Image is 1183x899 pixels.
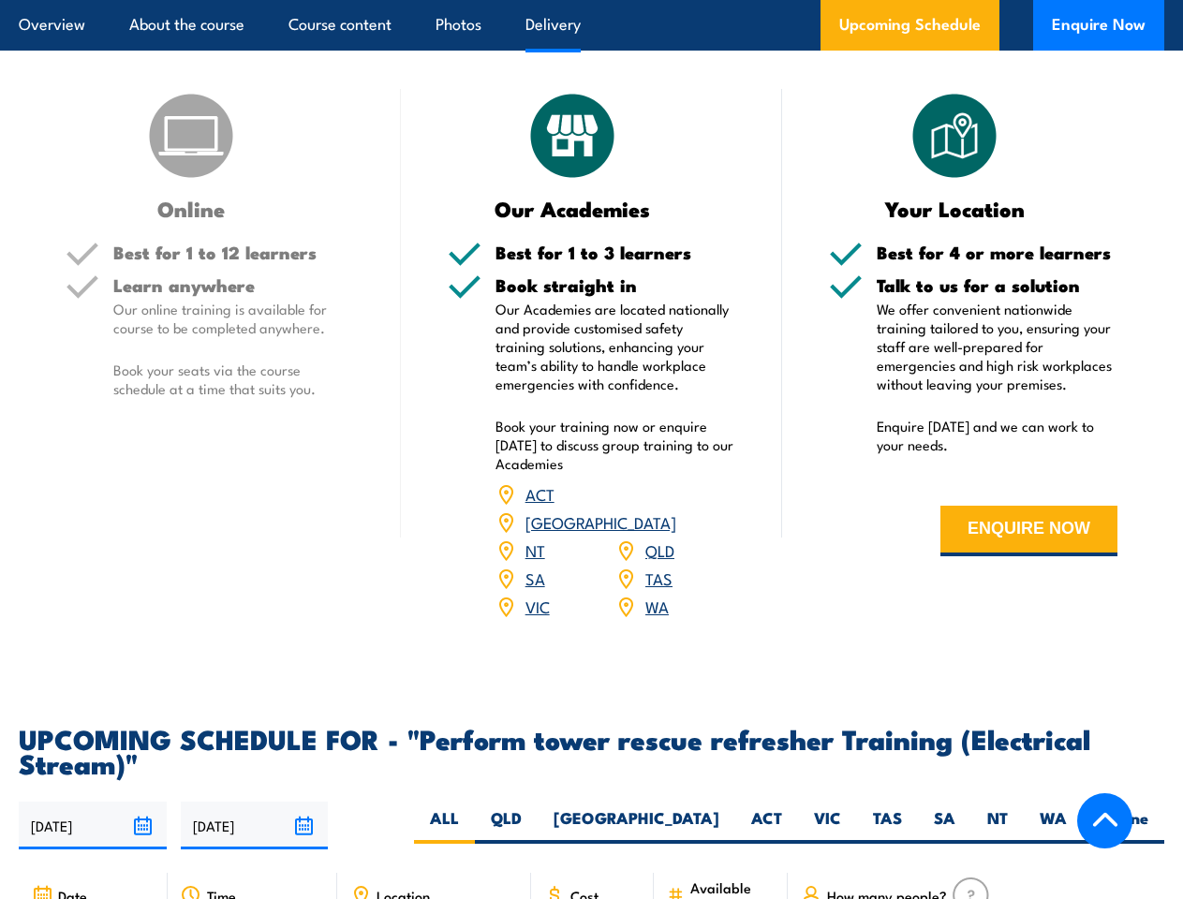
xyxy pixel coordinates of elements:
a: WA [645,595,669,617]
label: ALL [414,807,475,844]
p: Book your training now or enquire [DATE] to discuss group training to our Academies [495,417,736,473]
h5: Book straight in [495,276,736,294]
h5: Best for 1 to 12 learners [113,243,354,261]
h2: UPCOMING SCHEDULE FOR - "Perform tower rescue refresher Training (Electrical Stream)" [19,726,1164,774]
h5: Best for 4 or more learners [877,243,1117,261]
h3: Your Location [829,198,1080,219]
h5: Talk to us for a solution [877,276,1117,294]
h5: Best for 1 to 3 learners [495,243,736,261]
h3: Our Academies [448,198,699,219]
label: WA [1024,807,1083,844]
p: Book your seats via the course schedule at a time that suits you. [113,361,354,398]
a: SA [525,567,545,589]
p: Enquire [DATE] and we can work to your needs. [877,417,1117,454]
a: VIC [525,595,550,617]
label: TAS [857,807,918,844]
button: ENQUIRE NOW [940,506,1117,556]
label: ACT [735,807,798,844]
h3: Online [66,198,317,219]
p: Our online training is available for course to be completed anywhere. [113,300,354,337]
a: [GEOGRAPHIC_DATA] [525,510,676,533]
label: NT [971,807,1024,844]
h5: Learn anywhere [113,276,354,294]
a: NT [525,538,545,561]
a: ACT [525,482,555,505]
input: From date [19,802,167,849]
a: QLD [645,538,674,561]
p: We offer convenient nationwide training tailored to you, ensuring your staff are well-prepared fo... [877,300,1117,393]
input: To date [181,802,329,849]
p: Our Academies are located nationally and provide customised safety training solutions, enhancing ... [495,300,736,393]
label: VIC [798,807,857,844]
label: QLD [475,807,538,844]
a: TAS [645,567,673,589]
label: SA [918,807,971,844]
label: [GEOGRAPHIC_DATA] [538,807,735,844]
